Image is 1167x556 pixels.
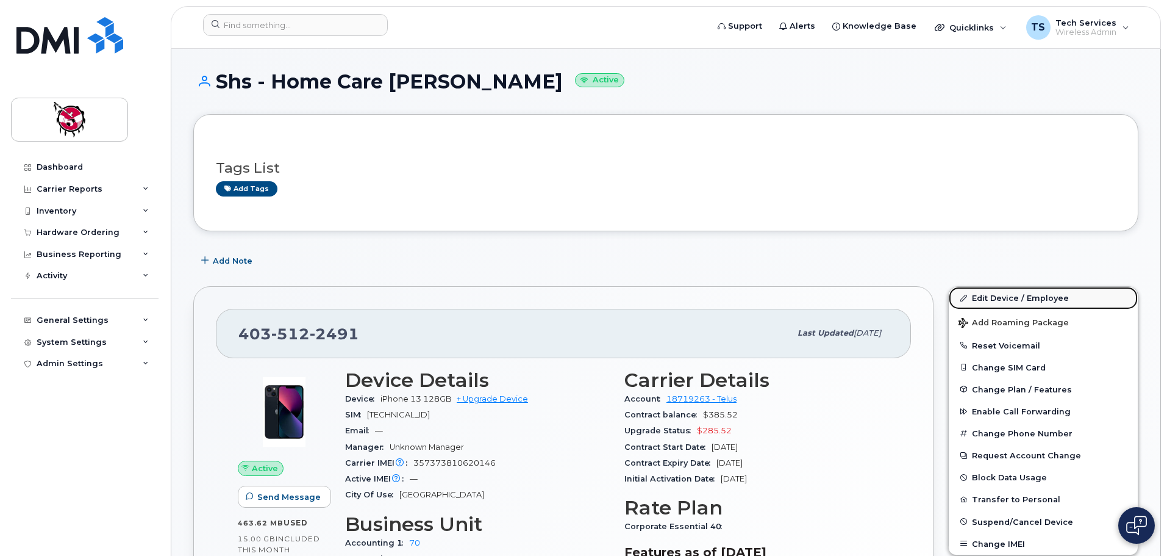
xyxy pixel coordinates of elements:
[216,161,1116,176] h3: Tags List
[367,410,430,419] span: [TECHNICAL_ID]
[949,309,1138,334] button: Add Roaming Package
[380,394,452,403] span: iPhone 13 128GB
[624,497,889,519] h3: Rate Plan
[972,385,1072,394] span: Change Plan / Features
[949,400,1138,422] button: Enable Call Forwarding
[345,410,367,419] span: SIM
[216,181,277,197] a: Add tags
[238,535,276,543] span: 15.00 GB
[345,490,399,499] span: City Of Use
[310,325,359,343] span: 2491
[949,422,1138,444] button: Change Phone Number
[345,442,390,452] span: Manager
[238,325,359,343] span: 403
[345,513,610,535] h3: Business Unit
[345,474,410,483] span: Active IMEI
[624,369,889,391] h3: Carrier Details
[949,511,1138,533] button: Suspend/Cancel Device
[666,394,737,403] a: 18719263 - Telus
[345,538,409,547] span: Accounting 1
[697,426,732,435] span: $285.52
[949,378,1138,400] button: Change Plan / Features
[854,328,881,338] span: [DATE]
[345,458,413,468] span: Carrier IMEI
[949,533,1138,555] button: Change IMEI
[624,426,697,435] span: Upgrade Status
[248,375,321,449] img: image20231002-4137094-11ngalm.jpeg
[949,488,1138,510] button: Transfer to Personal
[712,442,738,452] span: [DATE]
[624,458,716,468] span: Contract Expiry Date
[413,458,496,468] span: 357373810620146
[1126,516,1147,535] img: Open chat
[193,250,263,272] button: Add Note
[624,522,728,531] span: Corporate Essential 40
[949,466,1138,488] button: Block Data Usage
[949,444,1138,466] button: Request Account Change
[238,486,331,508] button: Send Message
[238,519,284,527] span: 463.62 MB
[798,328,854,338] span: Last updated
[345,369,610,391] h3: Device Details
[390,442,464,452] span: Unknown Manager
[399,490,484,499] span: [GEOGRAPHIC_DATA]
[958,318,1069,330] span: Add Roaming Package
[257,491,321,503] span: Send Message
[345,394,380,403] span: Device
[375,426,383,435] span: —
[410,474,418,483] span: —
[409,538,420,547] a: 70
[949,356,1138,378] button: Change SIM Card
[624,442,712,452] span: Contract Start Date
[624,474,721,483] span: Initial Activation Date
[624,410,703,419] span: Contract balance
[624,394,666,403] span: Account
[213,255,252,267] span: Add Note
[721,474,747,483] span: [DATE]
[252,463,278,474] span: Active
[345,426,375,435] span: Email
[703,410,738,419] span: $385.52
[949,287,1138,309] a: Edit Device / Employee
[972,517,1073,526] span: Suspend/Cancel Device
[271,325,310,343] span: 512
[457,394,528,403] a: + Upgrade Device
[193,71,1138,92] h1: Shs - Home Care [PERSON_NAME]
[284,518,308,527] span: used
[972,407,1071,416] span: Enable Call Forwarding
[238,534,320,554] span: included this month
[716,458,743,468] span: [DATE]
[949,334,1138,356] button: Reset Voicemail
[575,73,624,87] small: Active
